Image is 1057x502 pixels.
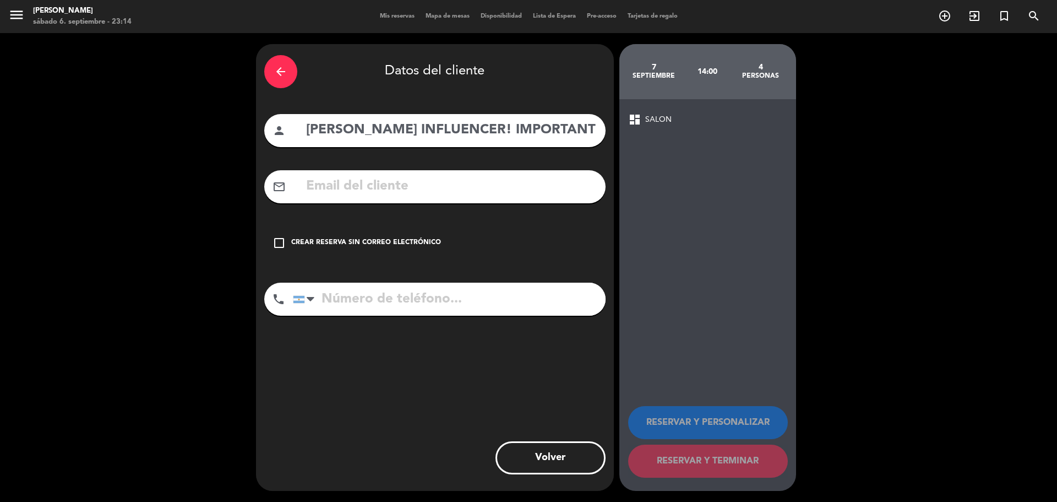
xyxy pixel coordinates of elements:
button: RESERVAR Y PERSONALIZAR [628,406,788,439]
i: arrow_back [274,65,287,78]
i: search [1027,9,1040,23]
button: Volver [495,441,606,474]
span: Mapa de mesas [420,13,475,19]
div: 4 [734,63,787,72]
i: turned_in_not [998,9,1011,23]
i: phone [272,293,285,306]
i: check_box_outline_blank [273,236,286,250]
div: sábado 6. septiembre - 23:14 [33,17,132,28]
span: dashboard [628,113,641,126]
div: [PERSON_NAME] [33,6,132,17]
span: Pre-acceso [581,13,622,19]
div: Crear reserva sin correo electrónico [291,237,441,249]
input: Número de teléfono... [293,283,606,316]
div: septiembre [628,72,681,80]
input: Nombre del cliente [305,119,597,142]
div: personas [734,72,787,80]
button: RESERVAR Y TERMINAR [628,445,788,478]
i: person [273,124,286,137]
input: Email del cliente [305,175,597,198]
div: 7 [628,63,681,72]
i: mail_outline [273,180,286,193]
i: add_circle_outline [938,9,951,23]
div: Argentina: +54 [293,283,319,315]
i: exit_to_app [968,9,981,23]
span: Tarjetas de regalo [622,13,683,19]
span: Lista de Espera [527,13,581,19]
span: Disponibilidad [475,13,527,19]
span: Mis reservas [374,13,420,19]
span: SALON [645,114,672,126]
i: menu [8,7,25,23]
div: Datos del cliente [264,52,606,91]
div: 14:00 [680,52,734,91]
